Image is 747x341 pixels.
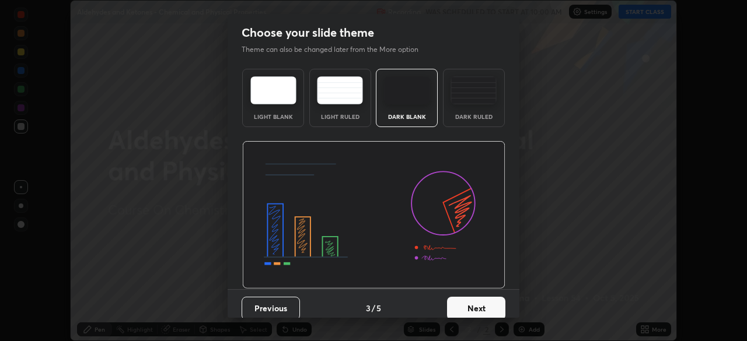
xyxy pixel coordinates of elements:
img: darkRuledTheme.de295e13.svg [451,76,497,104]
div: Dark Blank [383,114,430,119]
img: lightTheme.e5ed3b09.svg [250,76,296,104]
div: Dark Ruled [451,114,497,119]
h4: 3 [366,302,371,314]
h4: 5 [376,302,381,314]
h2: Choose your slide theme [242,25,374,40]
img: darkThemeBanner.d06ce4a2.svg [242,141,505,289]
h4: / [372,302,375,314]
div: Light Ruled [317,114,364,119]
img: lightRuledTheme.5fabf969.svg [317,76,363,104]
img: darkTheme.f0cc69e5.svg [384,76,430,104]
p: Theme can also be changed later from the More option [242,44,431,55]
button: Previous [242,297,300,320]
div: Light Blank [250,114,296,119]
button: Next [447,297,505,320]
